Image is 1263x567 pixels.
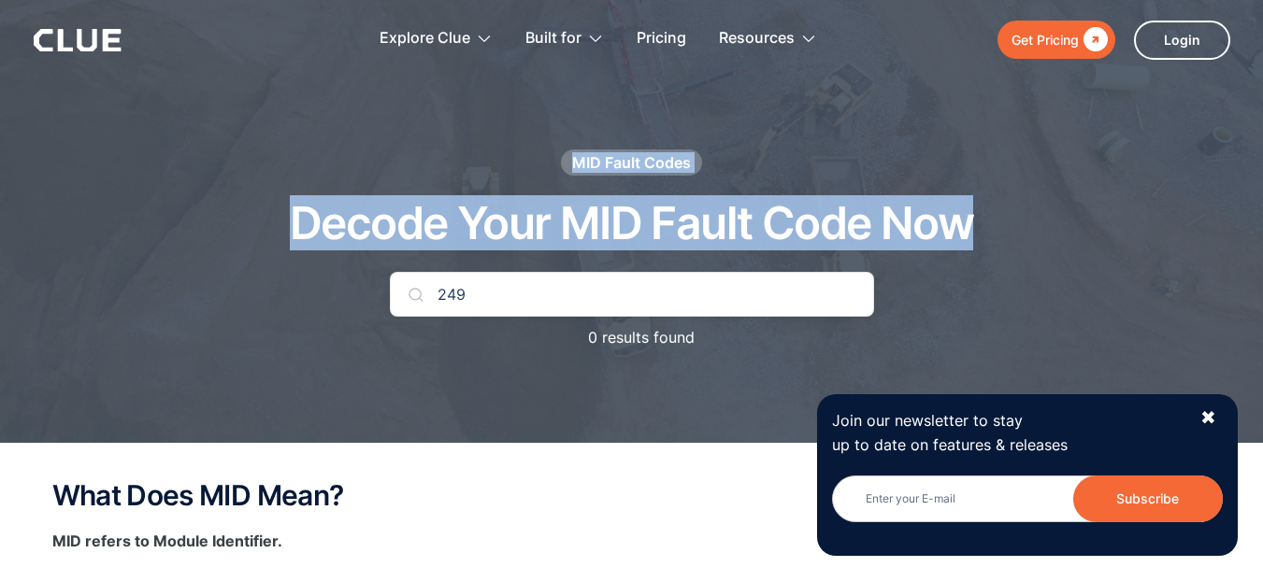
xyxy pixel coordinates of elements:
div: MID Fault Codes [572,152,691,173]
h1: Decode Your MID Fault Code Now [290,199,973,248]
p: Join our newsletter to stay up to date on features & releases [832,409,1184,456]
div: Built for [525,9,581,68]
div: Explore Clue [380,9,470,68]
a: Pricing [637,9,686,68]
div: Get Pricing [1012,28,1079,51]
div: Explore Clue [380,9,493,68]
h2: What Does MID Mean? [52,480,1212,511]
p: 0 results found [569,326,695,349]
a: Get Pricing [997,21,1115,59]
input: Enter your E-mail [832,475,1223,522]
div:  [1079,28,1108,51]
div: ✖ [1200,406,1216,430]
div: Built for [525,9,604,68]
div: Resources [719,9,817,68]
strong: MID refers to Module Identifier. [52,532,282,550]
a: Login [1134,21,1230,60]
div: Resources [719,9,795,68]
input: Search Your Code... [390,272,874,317]
input: Subscribe [1073,475,1223,522]
form: Newsletter [832,475,1223,541]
